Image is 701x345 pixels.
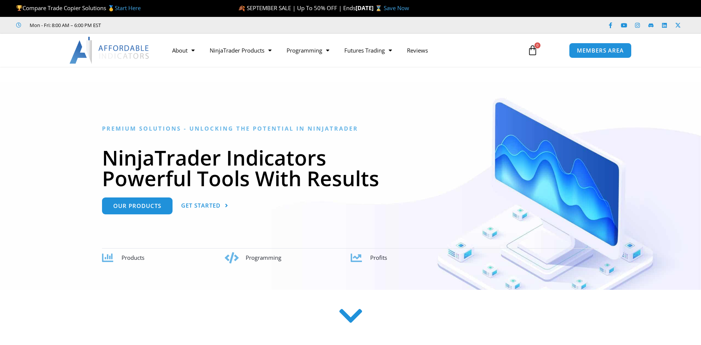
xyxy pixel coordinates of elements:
a: Programming [279,42,337,59]
a: Start Here [115,4,141,12]
a: Our Products [102,197,173,214]
nav: Menu [165,42,519,59]
h6: Premium Solutions - Unlocking the Potential in NinjaTrader [102,125,599,132]
strong: [DATE] ⌛ [356,4,384,12]
img: 🏆 [17,5,22,11]
img: LogoAI | Affordable Indicators – NinjaTrader [69,37,150,64]
a: NinjaTrader Products [202,42,279,59]
span: Our Products [113,203,161,209]
a: Get Started [181,197,228,214]
span: Compare Trade Copier Solutions 🥇 [16,4,141,12]
span: Get Started [181,203,221,208]
span: Products [122,254,144,261]
a: Save Now [384,4,409,12]
span: Programming [246,254,281,261]
span: Profits [370,254,387,261]
a: About [165,42,202,59]
a: Reviews [399,42,435,59]
span: 🍂 SEPTEMBER SALE | Up To 50% OFF | Ends [238,4,356,12]
span: MEMBERS AREA [577,48,624,53]
a: Futures Trading [337,42,399,59]
iframe: Customer reviews powered by Trustpilot [111,21,224,29]
span: Mon - Fri: 8:00 AM – 6:00 PM EST [28,21,101,30]
a: MEMBERS AREA [569,43,632,58]
a: 0 [516,39,549,61]
span: 0 [534,42,540,48]
h1: NinjaTrader Indicators Powerful Tools With Results [102,147,599,188]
